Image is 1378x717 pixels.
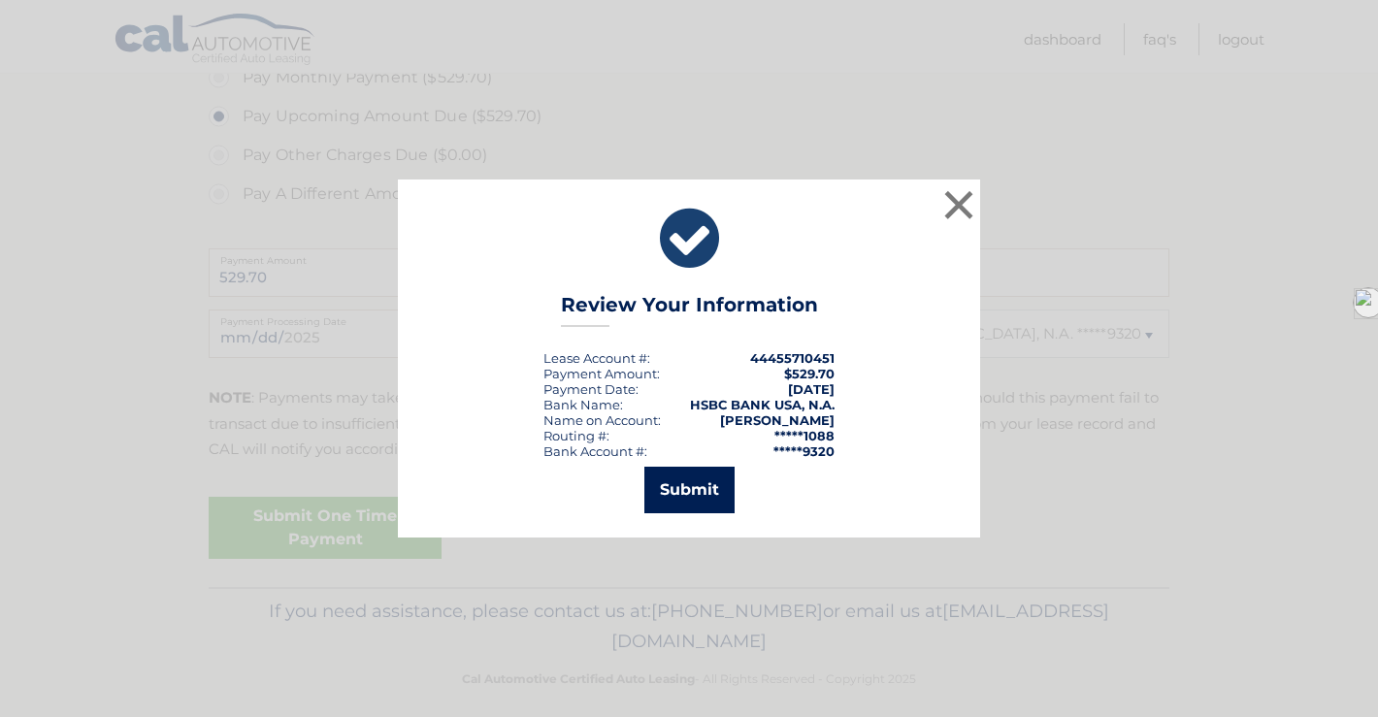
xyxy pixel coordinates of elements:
div: Bank Account #: [543,443,647,459]
div: Payment Amount: [543,366,660,381]
strong: [PERSON_NAME] [720,412,835,428]
div: Routing #: [543,428,609,443]
strong: HSBC BANK USA, N.A. [690,397,835,412]
button: Submit [644,467,735,513]
div: Bank Name: [543,397,623,412]
div: Lease Account #: [543,350,650,366]
div: Name on Account: [543,412,661,428]
span: Payment Date [543,381,636,397]
strong: 44455710451 [750,350,835,366]
span: $529.70 [784,366,835,381]
div: : [543,381,639,397]
h3: Review Your Information [561,293,818,327]
button: × [939,185,978,224]
span: [DATE] [788,381,835,397]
